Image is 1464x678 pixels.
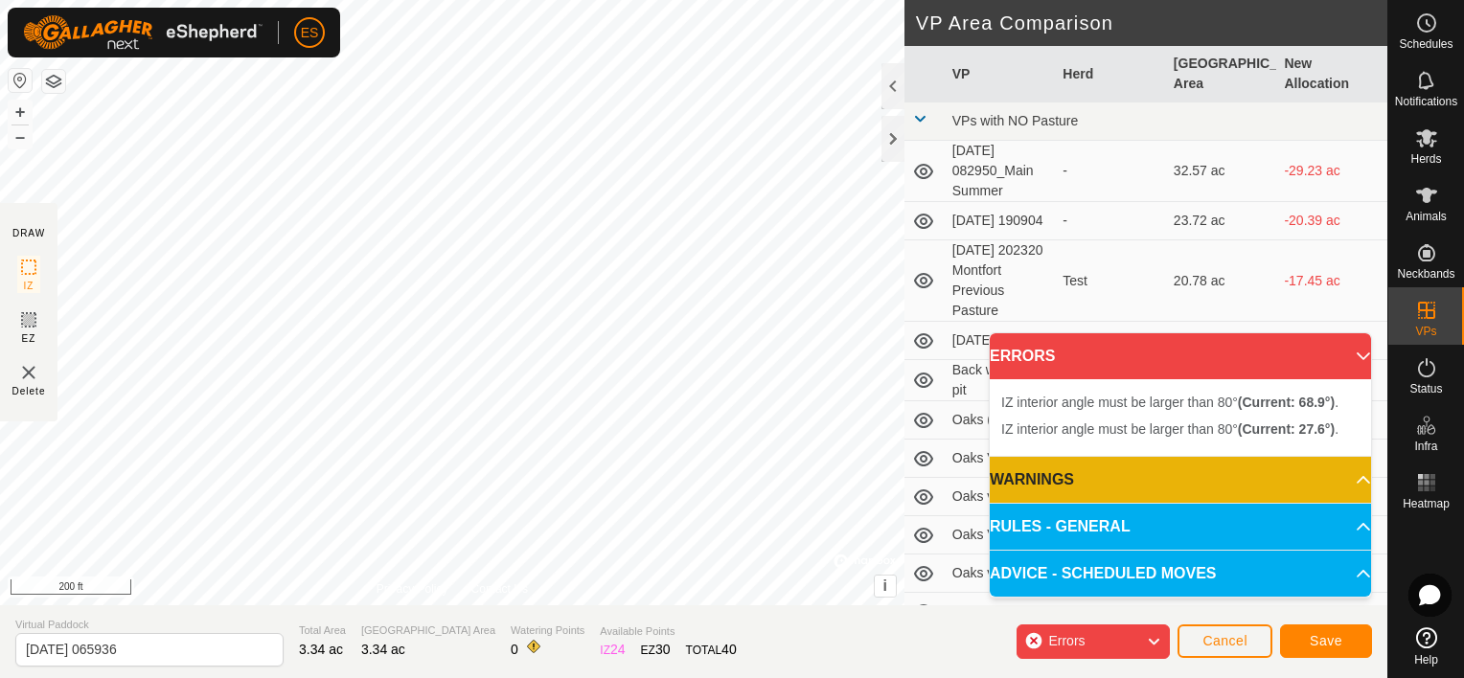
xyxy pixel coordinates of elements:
td: 20.78 ac [1166,240,1277,322]
img: VP [17,361,40,384]
button: Reset Map [9,69,32,92]
td: 32.57 ac [1166,141,1277,202]
span: IZ interior angle must be larger than 80° . [1001,421,1338,437]
span: RULES - GENERAL [990,515,1131,538]
span: Delete [12,384,46,398]
td: Oaks (All) [945,401,1056,440]
p-accordion-header: RULES - GENERAL [990,504,1371,550]
span: 24 [610,642,626,657]
div: - [1063,211,1158,231]
td: -29.23 ac [1276,141,1387,202]
span: IZ [24,279,34,293]
td: Oaks V2.1 [945,516,1056,554]
span: ERRORS [990,345,1055,368]
b: (Current: 68.9°) [1238,395,1335,410]
button: Cancel [1178,624,1272,658]
span: Available Points [600,623,736,640]
td: -17.45 ac [1276,240,1387,322]
button: i [875,576,896,597]
span: Status [1409,383,1442,395]
span: WARNINGS [990,468,1074,491]
span: 3.34 ac [299,642,343,657]
td: Oaks V3.1 [945,593,1056,631]
button: Map Layers [42,70,65,93]
th: VP [945,46,1056,102]
td: [DATE] 082950_Main Summer [945,141,1056,202]
div: IZ [600,640,625,660]
span: EZ [22,331,36,346]
a: Contact Us [471,580,528,598]
div: - [1063,601,1158,621]
span: ADVICE - SCHEDULED MOVES [990,562,1216,585]
span: Watering Points [511,622,584,639]
td: [DATE] 202320 Montfort Previous Pasture [945,240,1056,322]
div: - [1063,330,1158,350]
th: Herd [1055,46,1166,102]
a: Help [1388,620,1464,673]
img: Gallagher Logo [23,15,263,50]
td: 23.72 ac [1166,202,1277,240]
button: – [9,125,32,148]
button: Save [1280,624,1372,658]
span: Total Area [299,622,346,639]
h2: VP Area Comparison [916,11,1387,34]
td: -26.81 ac [1276,322,1387,360]
span: Notifications [1395,96,1457,107]
span: 0 [511,642,518,657]
p-accordion-content: ERRORS [990,379,1371,456]
td: [DATE] 190904 [945,202,1056,240]
span: Herds [1410,153,1441,165]
span: Schedules [1399,38,1453,50]
p-accordion-header: ERRORS [990,333,1371,379]
a: Privacy Policy [377,580,448,598]
div: TOTAL [686,640,737,660]
span: Infra [1414,441,1437,452]
td: [DATE] 085411 [945,322,1056,360]
div: DRAW [12,226,45,240]
span: i [883,577,887,594]
span: 3.34 ac [361,642,405,657]
span: Cancel [1202,633,1247,648]
span: Save [1310,633,1342,648]
span: Neckbands [1397,268,1454,280]
b: (Current: 27.6°) [1238,421,1335,437]
span: Virtual Paddock [15,617,284,633]
button: + [9,101,32,124]
div: - [1063,161,1158,181]
p-accordion-header: ADVICE - SCHEDULED MOVES [990,551,1371,597]
p-accordion-header: WARNINGS [990,457,1371,503]
span: Heatmap [1403,498,1450,509]
span: Help [1414,654,1438,666]
span: IZ interior angle must be larger than 80° . [1001,395,1338,410]
span: ES [301,23,319,43]
span: 40 [721,642,737,657]
div: Test [1063,271,1158,291]
span: VPs [1415,326,1436,337]
span: Errors [1048,633,1085,648]
div: EZ [641,640,671,660]
th: New Allocation [1276,46,1387,102]
span: 30 [655,642,671,657]
td: Oaks v3.0 [945,554,1056,593]
span: [GEOGRAPHIC_DATA] Area [361,622,495,639]
span: Animals [1406,211,1447,222]
td: Oaks v2.0 [945,478,1056,516]
td: Oaks V1.1 [945,440,1056,478]
th: [GEOGRAPHIC_DATA] Area [1166,46,1277,102]
span: VPs with NO Pasture [952,113,1079,128]
td: Back wo above pit [945,360,1056,401]
td: -20.39 ac [1276,202,1387,240]
td: 30.15 ac [1166,322,1277,360]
